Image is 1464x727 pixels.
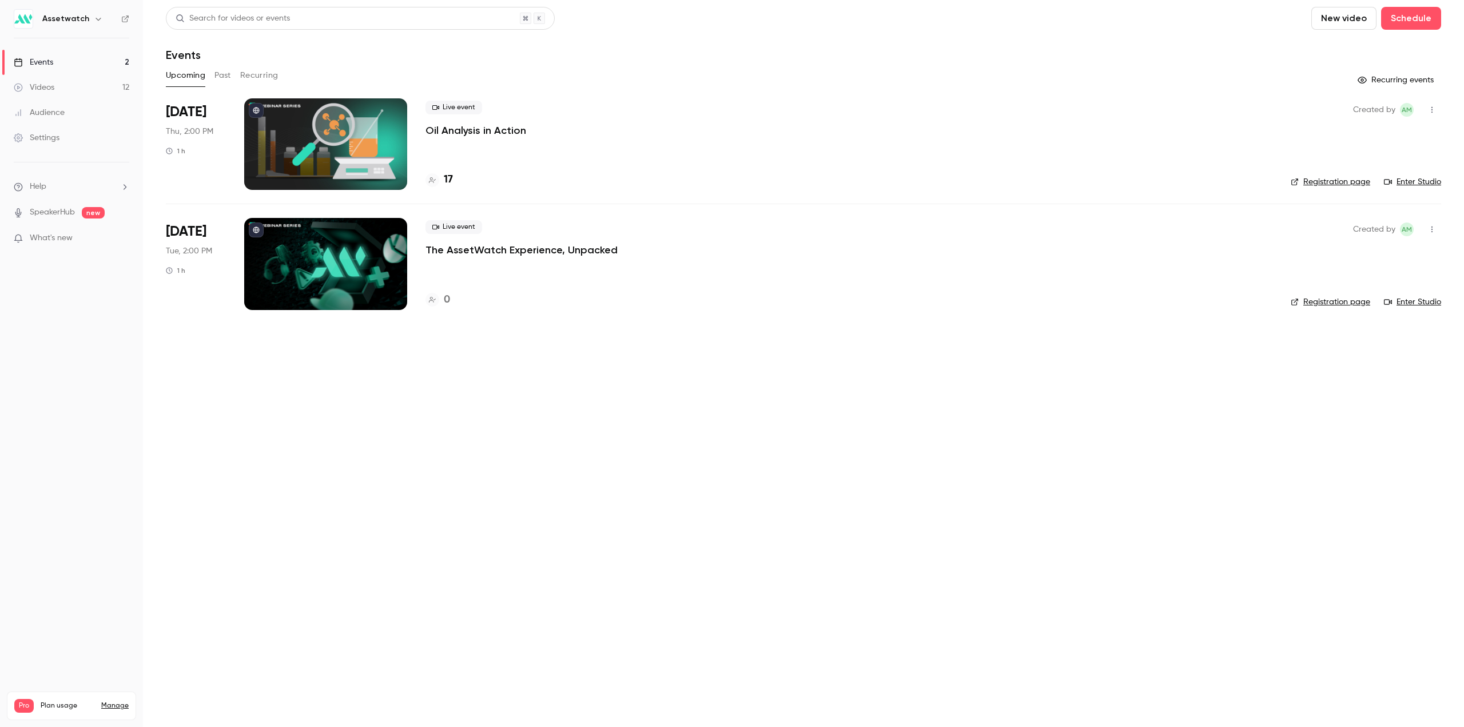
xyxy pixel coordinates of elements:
[14,57,53,68] div: Events
[166,126,213,137] span: Thu, 2:00 PM
[1311,7,1377,30] button: New video
[166,103,206,121] span: [DATE]
[1353,223,1395,236] span: Created by
[1353,103,1395,117] span: Created by
[82,207,105,219] span: new
[41,701,94,710] span: Plan usage
[166,223,206,241] span: [DATE]
[1291,176,1370,188] a: Registration page
[166,245,212,257] span: Tue, 2:00 PM
[30,232,73,244] span: What's new
[42,13,89,25] h6: Assetwatch
[425,292,450,308] a: 0
[1400,223,1414,236] span: Auburn Meadows
[425,172,453,188] a: 17
[1291,296,1370,308] a: Registration page
[425,124,526,137] a: Oil Analysis in Action
[1400,103,1414,117] span: Auburn Meadows
[14,181,129,193] li: help-dropdown-opener
[14,10,33,28] img: Assetwatch
[1402,223,1412,236] span: AM
[14,132,59,144] div: Settings
[425,243,618,257] a: The AssetWatch Experience, Unpacked
[1384,296,1441,308] a: Enter Studio
[30,181,46,193] span: Help
[1402,103,1412,117] span: AM
[166,98,226,190] div: Sep 25 Thu, 2:00 PM (America/New York)
[1384,176,1441,188] a: Enter Studio
[166,66,205,85] button: Upcoming
[166,266,185,275] div: 1 h
[444,292,450,308] h4: 0
[14,699,34,713] span: Pro
[116,233,129,244] iframe: Noticeable Trigger
[30,206,75,219] a: SpeakerHub
[166,218,226,309] div: Oct 21 Tue, 2:00 PM (America/New York)
[240,66,279,85] button: Recurring
[444,172,453,188] h4: 17
[14,82,54,93] div: Videos
[425,220,482,234] span: Live event
[1381,7,1441,30] button: Schedule
[166,146,185,156] div: 1 h
[101,701,129,710] a: Manage
[1352,71,1441,89] button: Recurring events
[166,48,201,62] h1: Events
[176,13,290,25] div: Search for videos or events
[425,101,482,114] span: Live event
[14,107,65,118] div: Audience
[214,66,231,85] button: Past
